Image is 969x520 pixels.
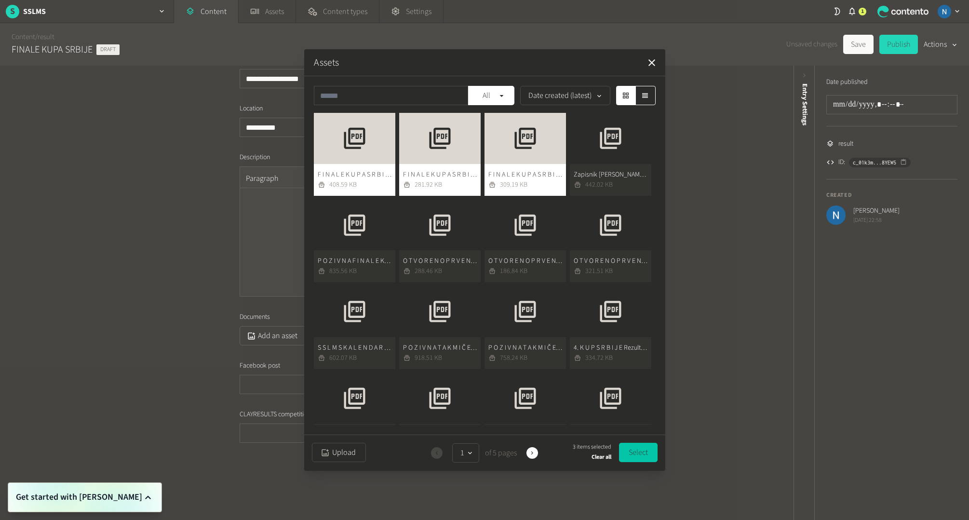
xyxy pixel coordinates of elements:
button: Upload [312,443,366,462]
button: All [468,86,514,105]
button: 1 [452,443,479,463]
span: of 5 pages [483,447,517,459]
button: Date created (latest) [520,86,610,105]
button: Clear all [592,452,611,463]
button: Select [619,443,658,462]
span: 3 items selected [573,443,611,452]
span: All [476,90,498,101]
button: Assets [314,55,339,70]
